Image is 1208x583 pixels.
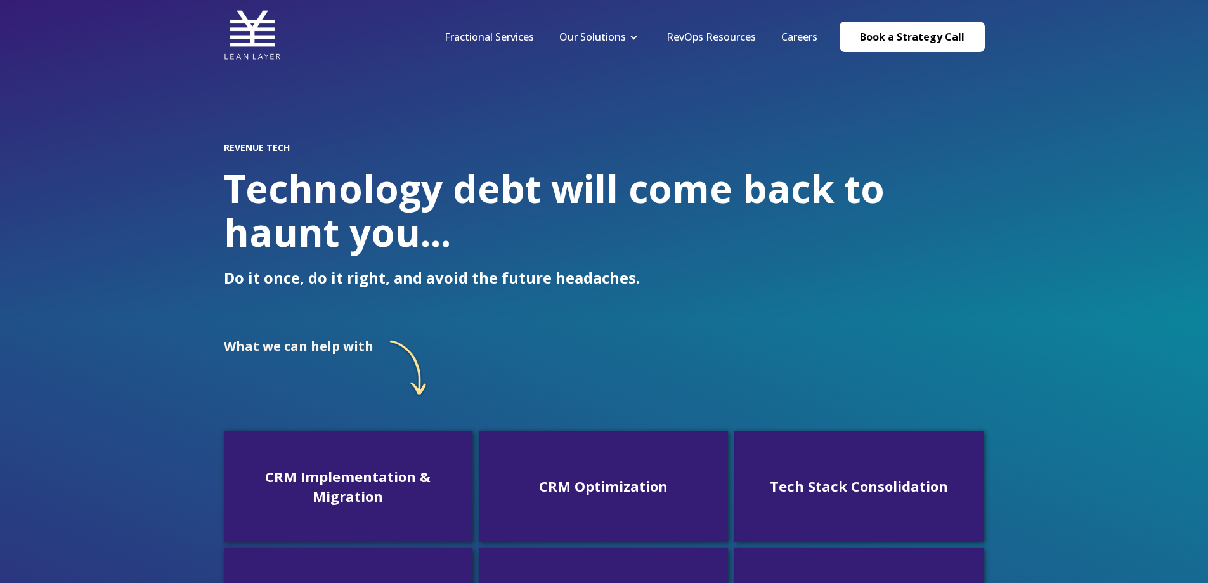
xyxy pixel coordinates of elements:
[224,269,985,287] p: Do it once, do it right, and avoid the future headaches.
[224,6,281,63] img: Lean Layer Logo
[489,476,718,496] h3: CRM Optimization
[432,30,830,44] div: Navigation Menu
[445,30,534,44] a: Fractional Services
[224,167,985,254] h1: Technology debt will come back to haunt you...
[744,476,973,496] h3: Tech Stack Consolidation
[224,339,373,353] h2: What we can help with
[234,467,463,506] h3: CRM Implementation & Migration
[224,143,985,153] h2: REVENUE TECH
[559,30,626,44] a: Our Solutions
[666,30,756,44] a: RevOps Resources
[840,22,985,52] a: Book a Strategy Call
[781,30,817,44] a: Careers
